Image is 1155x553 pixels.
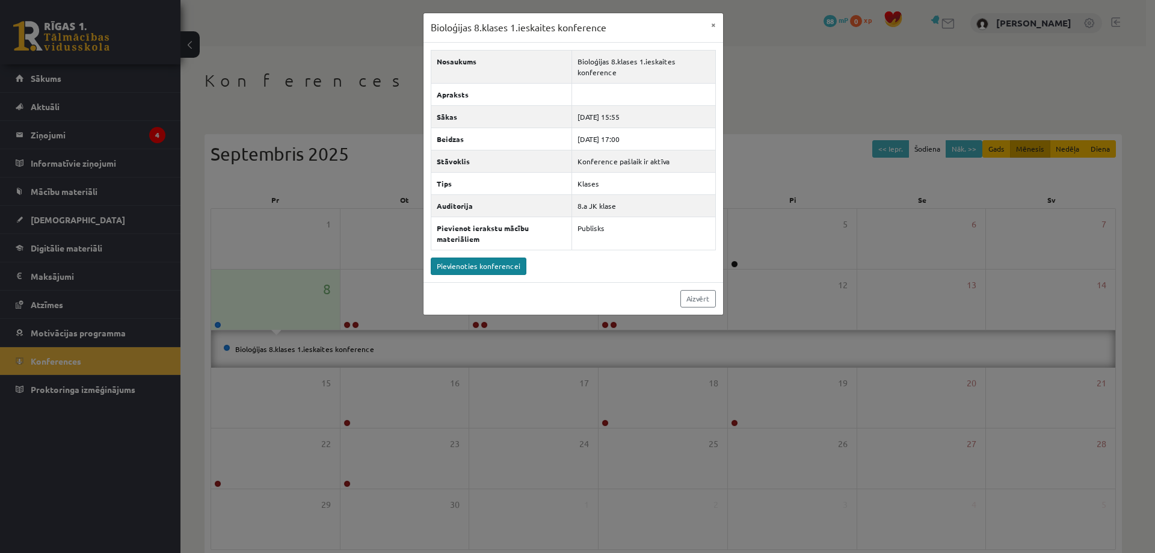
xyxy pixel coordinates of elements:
button: × [704,13,723,36]
a: Pievienoties konferencei [431,258,526,275]
th: Nosaukums [431,50,572,83]
td: [DATE] 15:55 [572,105,715,128]
th: Sākas [431,105,572,128]
td: Konference pašlaik ir aktīva [572,150,715,172]
th: Stāvoklis [431,150,572,172]
th: Apraksts [431,83,572,105]
th: Auditorija [431,194,572,217]
td: [DATE] 17:00 [572,128,715,150]
h3: Bioloģijas 8.klases 1.ieskaites konference [431,20,606,35]
th: Beidzas [431,128,572,150]
td: Klases [572,172,715,194]
th: Pievienot ierakstu mācību materiāliem [431,217,572,250]
a: Aizvērt [680,290,716,307]
td: Publisks [572,217,715,250]
th: Tips [431,172,572,194]
td: Bioloģijas 8.klases 1.ieskaites konference [572,50,715,83]
td: 8.a JK klase [572,194,715,217]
